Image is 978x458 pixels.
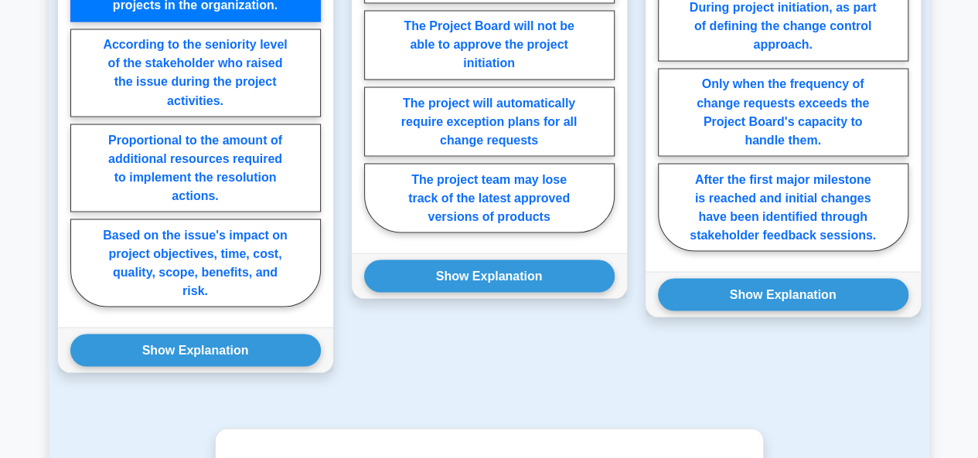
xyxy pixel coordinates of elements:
button: Show Explanation [364,260,615,292]
label: Based on the issue's impact on project objectives, time, cost, quality, scope, benefits, and risk. [70,219,321,307]
label: After the first major milestone is reached and initial changes have been identified through stake... [658,163,908,251]
label: The project team may lose track of the latest approved versions of products [364,163,615,232]
label: Proportional to the amount of additional resources required to implement the resolution actions. [70,124,321,212]
button: Show Explanation [70,334,321,366]
label: According to the seniority level of the stakeholder who raised the issue during the project activ... [70,29,321,117]
button: Show Explanation [658,278,908,310]
label: The Project Board will not be able to approve the project initiation [364,10,615,80]
label: The project will automatically require exception plans for all change requests [364,87,615,156]
label: Only when the frequency of change requests exceeds the Project Board's capacity to handle them. [658,68,908,156]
